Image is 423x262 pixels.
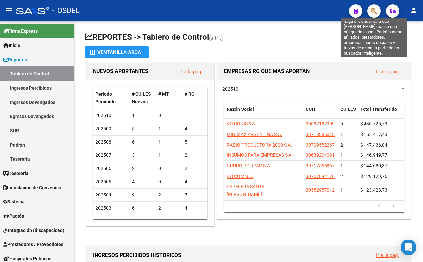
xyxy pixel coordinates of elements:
div: Open Intercom Messenger [401,240,416,255]
span: $ 123.423,73 [360,187,387,193]
div: 1 [132,112,153,119]
span: Liquidación de Convenios [3,184,61,191]
span: 5 [340,121,343,126]
div: 2 [185,152,206,159]
div: 3 [185,218,206,225]
datatable-header-cell: Período Percibido [93,87,129,109]
div: 1 [158,125,179,133]
div: 2 [158,191,179,199]
span: Tesorería [3,170,29,177]
div: 3 [132,152,153,159]
span: $ 129.129,76 [360,174,387,179]
datatable-header-cell: # RG [182,87,209,109]
span: $ 155.417,43 [360,132,387,137]
div: 0 [158,112,179,119]
span: 1 [340,153,343,158]
span: 202507 [96,153,111,158]
span: 202506 [96,166,111,171]
span: 30709552267 [306,142,335,148]
div: 9 [132,218,153,225]
span: 202503 [96,205,111,211]
span: INGRESOS PERCIBIDOS HISTORICOS [93,252,181,258]
div: Ventanilla ARCA [90,46,144,58]
span: 202510 [222,86,238,92]
span: 30552957012 [306,187,335,193]
div: 1 [158,152,179,159]
button: Ventanilla ARCA [85,46,149,58]
span: 202509 [96,126,111,131]
span: PAPELERA SANTA [PERSON_NAME] [227,184,264,197]
span: 202510 [96,113,111,118]
span: 202504 [96,192,111,197]
span: $ 144.680,37 [360,163,387,168]
span: Padrón [3,212,24,220]
a: Ir a la pág. [376,252,399,258]
span: $ 146.949,77 [360,153,387,158]
div: 6 [132,138,153,146]
span: Firma Express [3,27,38,35]
div: 2 [132,165,153,172]
mat-icon: person [410,6,418,14]
span: Sistema [3,198,25,205]
button: Ir a la pág. [371,249,404,261]
span: (alt+t) [209,35,223,41]
span: VOTIONIS S A [227,121,255,126]
a: Ir a la pág. [179,69,202,75]
span: Prestadores / Proveedores [3,241,63,248]
div: 4 [185,125,206,133]
span: CUIT [306,107,316,112]
a: go to next page [387,203,400,210]
span: - OSDEL [52,3,80,18]
span: # CUILES Nuevos [132,91,151,104]
div: 0 [158,178,179,186]
span: GRUPO POLIPAR S.A [227,163,270,168]
span: DH COM S.A. [227,174,253,179]
datatable-header-cell: # CUILES Nuevos [129,87,156,109]
span: CUILES [340,107,356,112]
span: # MT [158,91,169,97]
datatable-header-cell: CUILES [338,102,358,124]
div: 5 [185,138,206,146]
span: 30707892176 [306,174,335,179]
div: 2 [185,165,206,172]
span: Razón Social [227,107,254,112]
span: Inicio [3,42,20,49]
span: 1 [340,187,343,193]
span: MINIMAX ARGENTINA S.A. [227,132,282,137]
span: Reportes [3,56,27,63]
span: NUEVOS APORTANTES [93,68,148,74]
a: Ir a la pág. [376,69,399,75]
span: 202502 [96,219,111,224]
span: Total Transferido [360,107,397,112]
a: go to previous page [373,203,385,210]
div: 4 [185,204,206,212]
div: 5 [132,125,153,133]
h1: REPORTES -> Tablero de Control [85,32,412,43]
span: INSUMOS PARA EMPRESAS S A [227,153,291,158]
span: 30639204061 [306,153,335,158]
span: 202505 [96,179,111,184]
span: EMPRESAS RG QUE MAS APORTAN [224,68,310,74]
div: 4 [132,178,153,186]
div: 9 [132,191,153,199]
div: 6 [132,204,153,212]
span: 30710385013 [306,132,335,137]
span: # RG [185,91,195,97]
div: 1 [185,112,206,119]
datatable-header-cell: CUIT [303,102,338,124]
div: 0 [158,165,179,172]
mat-icon: menu [5,6,13,14]
div: 6 [158,218,179,225]
span: 2 [340,174,343,179]
div: 1 [158,138,179,146]
datatable-header-cell: # MT [156,87,182,109]
span: 2 [340,142,343,148]
div: 2 [158,204,179,212]
span: Integración (discapacidad) [3,227,64,234]
span: 30717556867 [306,163,335,168]
span: 1 [340,163,343,168]
span: Período Percibido [96,91,116,104]
datatable-header-cell: Total Transferido [358,102,404,124]
span: 30687182959 [306,121,335,126]
span: $ 436.725,73 [360,121,387,126]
